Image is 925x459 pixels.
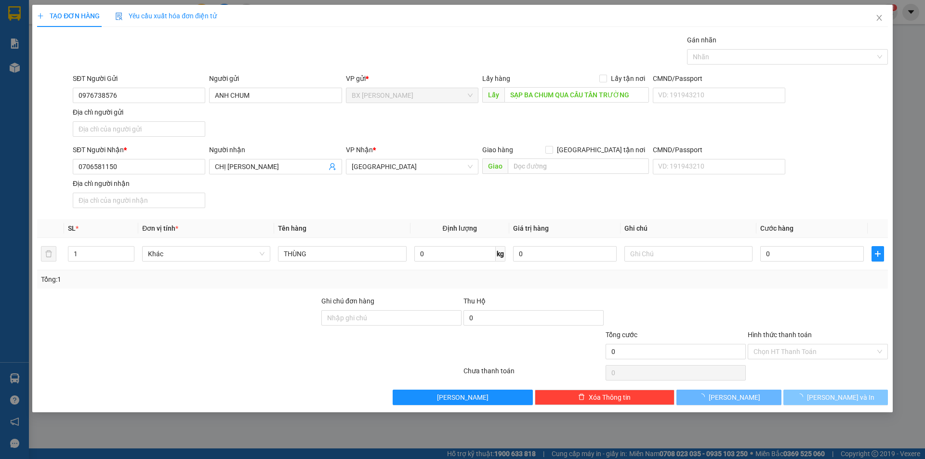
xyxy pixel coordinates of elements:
button: delete [41,246,56,262]
button: plus [872,246,884,262]
span: Giao hàng [482,146,513,154]
div: CMND/Passport [653,73,785,84]
span: Tổng cước [606,331,637,339]
span: Giao [482,158,508,174]
span: close [875,14,883,22]
div: Người nhận [209,144,342,155]
div: CHỊ ÚT [8,31,85,43]
span: BX Cao Lãnh [352,88,473,103]
span: Xóa Thông tin [589,392,631,403]
span: Cước hàng [760,224,793,232]
span: Lấy tận nơi [607,73,649,84]
button: deleteXóa Thông tin [535,390,675,405]
div: [GEOGRAPHIC_DATA] [92,8,190,30]
div: Chưa thanh toán [462,366,605,382]
span: NGANG 4 SANG [8,56,83,90]
div: SĐT Người Gửi [73,73,205,84]
div: BX [PERSON_NAME] [8,8,85,31]
div: ANH GIÀU [92,30,190,41]
span: [PERSON_NAME] [709,392,760,403]
span: user-add [329,163,336,170]
div: Người gửi [209,73,342,84]
div: SĐT Người Nhận [73,144,205,155]
img: icon [115,13,123,20]
span: DĐ: [8,62,22,72]
span: SL [68,224,76,232]
span: kg [496,246,505,262]
span: [PERSON_NAME] [437,392,489,403]
span: plus [872,250,884,258]
label: Ghi chú đơn hàng [321,297,374,305]
div: 0388519935 [8,43,85,56]
span: loading [796,393,807,400]
button: [PERSON_NAME] [393,390,533,405]
span: Nhận: [92,8,115,18]
th: Ghi chú [621,219,756,238]
div: CMND/Passport [653,144,785,155]
span: [GEOGRAPHIC_DATA] tận nơi [553,144,649,155]
span: VP Nhận [346,146,373,154]
span: Thu Hộ [463,297,486,305]
span: [PERSON_NAME] và In [807,392,874,403]
span: plus [37,13,44,19]
label: Gán nhãn [687,36,716,44]
input: Ghi chú đơn hàng [321,310,462,326]
span: Lấy [482,87,504,103]
input: Dọc đường [508,158,649,174]
input: Địa chỉ của người nhận [73,193,205,208]
input: Địa chỉ của người gửi [73,121,205,137]
div: Địa chỉ người gửi [73,107,205,118]
div: 0938193238 [92,41,190,55]
span: Đơn vị tính [142,224,178,232]
span: Yêu cầu xuất hóa đơn điện tử [115,12,217,20]
span: Sài Gòn [352,159,473,174]
div: VP gửi [346,73,478,84]
span: Lấy hàng [482,75,510,82]
span: Định lượng [443,224,477,232]
span: Gửi: [8,9,23,19]
input: VD: Bàn, Ghế [278,246,406,262]
div: Địa chỉ người nhận [73,178,205,189]
button: [PERSON_NAME] và In [783,390,888,405]
span: delete [578,393,585,401]
span: Tên hàng [278,224,306,232]
span: loading [698,393,709,400]
span: Khác [148,247,264,261]
button: Close [866,5,893,32]
label: Hình thức thanh toán [748,331,812,339]
button: [PERSON_NAME] [676,390,781,405]
input: Ghi Chú [624,246,753,262]
input: 0 [513,246,617,262]
span: TẠO ĐƠN HÀNG [37,12,100,20]
span: Giá trị hàng [513,224,549,232]
div: Tổng: 1 [41,274,357,285]
input: Dọc đường [504,87,649,103]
